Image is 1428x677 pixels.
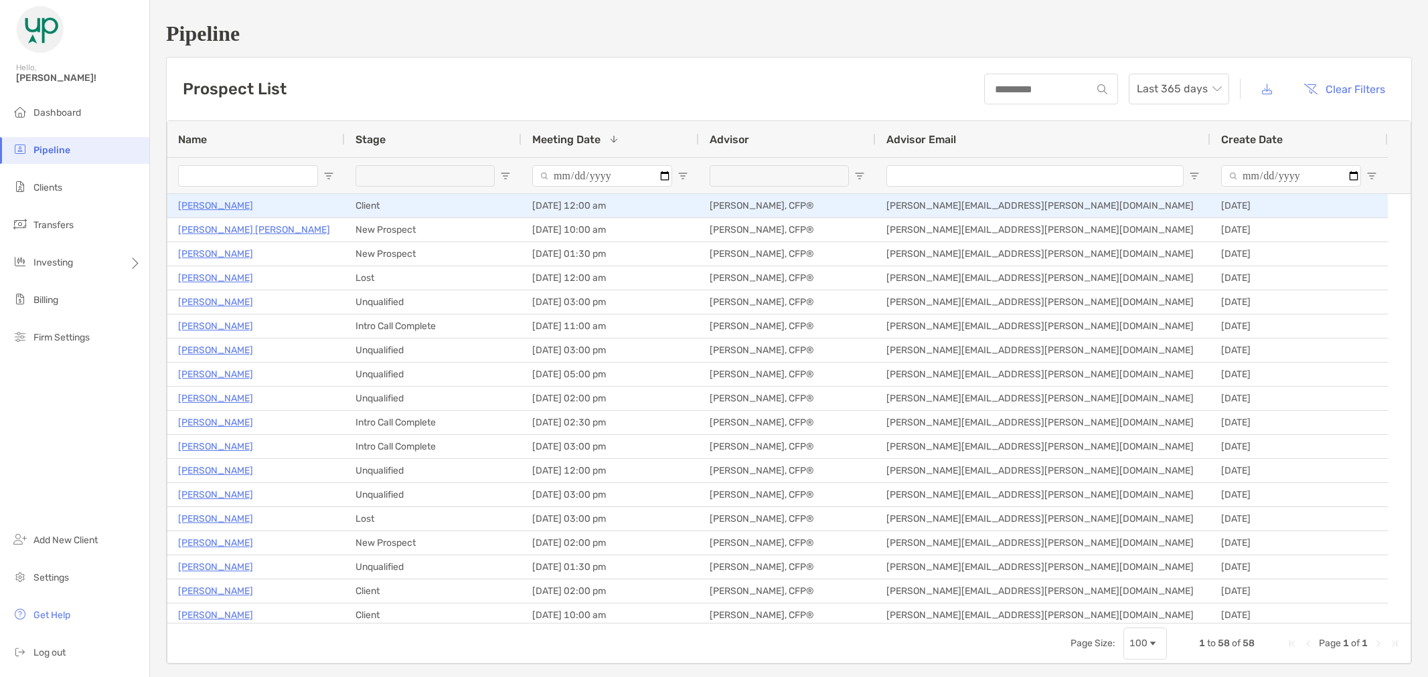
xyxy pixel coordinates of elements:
[1287,638,1297,649] div: First Page
[1210,483,1388,506] div: [DATE]
[1362,638,1368,649] span: 1
[522,290,699,314] div: [DATE] 03:00 pm
[1210,603,1388,627] div: [DATE]
[1243,638,1255,649] span: 58
[345,579,522,603] div: Client
[699,507,876,530] div: [PERSON_NAME], CFP®
[1210,435,1388,458] div: [DATE]
[33,182,62,193] span: Clients
[178,607,253,623] p: [PERSON_NAME]
[1210,218,1388,241] div: [DATE]
[522,531,699,555] div: [DATE] 02:00 pm
[1210,579,1388,603] div: [DATE]
[1210,531,1388,555] div: [DATE]
[345,363,522,386] div: Unqualified
[1210,314,1388,338] div: [DATE]
[876,555,1210,579] div: [PERSON_NAME][EMAIL_ADDRESS][PERSON_NAME][DOMAIN_NAME]
[522,435,699,458] div: [DATE] 03:00 pm
[345,435,522,458] div: Intro Call Complete
[178,535,253,551] a: [PERSON_NAME]
[876,531,1210,555] div: [PERSON_NAME][EMAIL_ADDRESS][PERSON_NAME][DOMAIN_NAME]
[33,647,66,658] span: Log out
[16,5,64,54] img: Zoe Logo
[345,555,522,579] div: Unqualified
[12,531,28,547] img: add_new_client icon
[1207,638,1216,649] span: to
[699,218,876,241] div: [PERSON_NAME], CFP®
[522,387,699,410] div: [DATE] 02:00 pm
[345,242,522,266] div: New Prospect
[1210,194,1388,217] div: [DATE]
[532,165,672,187] input: Meeting Date Filter Input
[33,219,74,231] span: Transfers
[1189,171,1200,181] button: Open Filter Menu
[178,486,253,503] a: [PERSON_NAME]
[16,72,141,84] span: [PERSON_NAME]!
[1137,74,1221,104] span: Last 365 days
[500,171,511,181] button: Open Filter Menu
[178,246,253,262] a: [PERSON_NAME]
[345,266,522,290] div: Lost
[178,294,253,310] p: [PERSON_NAME]
[1070,638,1115,649] div: Page Size:
[178,414,253,431] a: [PERSON_NAME]
[178,366,253,383] a: [PERSON_NAME]
[166,21,1412,46] h1: Pipeline
[699,603,876,627] div: [PERSON_NAME], CFP®
[178,510,253,527] p: [PERSON_NAME]
[1343,638,1349,649] span: 1
[522,242,699,266] div: [DATE] 01:30 pm
[12,104,28,120] img: dashboard icon
[178,342,253,359] p: [PERSON_NAME]
[876,507,1210,530] div: [PERSON_NAME][EMAIL_ADDRESS][PERSON_NAME][DOMAIN_NAME]
[522,218,699,241] div: [DATE] 10:00 am
[876,338,1210,362] div: [PERSON_NAME][EMAIL_ADDRESS][PERSON_NAME][DOMAIN_NAME]
[345,314,522,338] div: Intro Call Complete
[345,290,522,314] div: Unqualified
[710,133,749,146] span: Advisor
[345,531,522,555] div: New Prospect
[876,242,1210,266] div: [PERSON_NAME][EMAIL_ADDRESS][PERSON_NAME][DOMAIN_NAME]
[33,257,73,268] span: Investing
[522,507,699,530] div: [DATE] 03:00 pm
[12,216,28,232] img: transfers icon
[178,197,253,214] a: [PERSON_NAME]
[522,459,699,482] div: [DATE] 12:00 pm
[33,294,58,306] span: Billing
[345,338,522,362] div: Unqualified
[522,411,699,434] div: [DATE] 02:30 pm
[876,314,1210,338] div: [PERSON_NAME][EMAIL_ADDRESS][PERSON_NAME][DOMAIN_NAME]
[1389,638,1400,649] div: Last Page
[12,606,28,622] img: get-help icon
[1221,133,1283,146] span: Create Date
[345,194,522,217] div: Client
[699,459,876,482] div: [PERSON_NAME], CFP®
[178,390,253,407] a: [PERSON_NAME]
[886,165,1184,187] input: Advisor Email Filter Input
[532,133,601,146] span: Meeting Date
[178,318,253,334] a: [PERSON_NAME]
[178,270,253,286] a: [PERSON_NAME]
[699,483,876,506] div: [PERSON_NAME], CFP®
[876,194,1210,217] div: [PERSON_NAME][EMAIL_ADDRESS][PERSON_NAME][DOMAIN_NAME]
[876,363,1210,386] div: [PERSON_NAME][EMAIL_ADDRESS][PERSON_NAME][DOMAIN_NAME]
[1210,290,1388,314] div: [DATE]
[876,603,1210,627] div: [PERSON_NAME][EMAIL_ADDRESS][PERSON_NAME][DOMAIN_NAME]
[1351,638,1360,649] span: of
[33,535,98,546] span: Add New Client
[1293,74,1395,104] button: Clear Filters
[1097,84,1107,94] img: input icon
[1210,242,1388,266] div: [DATE]
[876,459,1210,482] div: [PERSON_NAME][EMAIL_ADDRESS][PERSON_NAME][DOMAIN_NAME]
[876,483,1210,506] div: [PERSON_NAME][EMAIL_ADDRESS][PERSON_NAME][DOMAIN_NAME]
[876,411,1210,434] div: [PERSON_NAME][EMAIL_ADDRESS][PERSON_NAME][DOMAIN_NAME]
[178,133,207,146] span: Name
[699,194,876,217] div: [PERSON_NAME], CFP®
[522,338,699,362] div: [DATE] 03:00 pm
[1218,638,1230,649] span: 58
[699,435,876,458] div: [PERSON_NAME], CFP®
